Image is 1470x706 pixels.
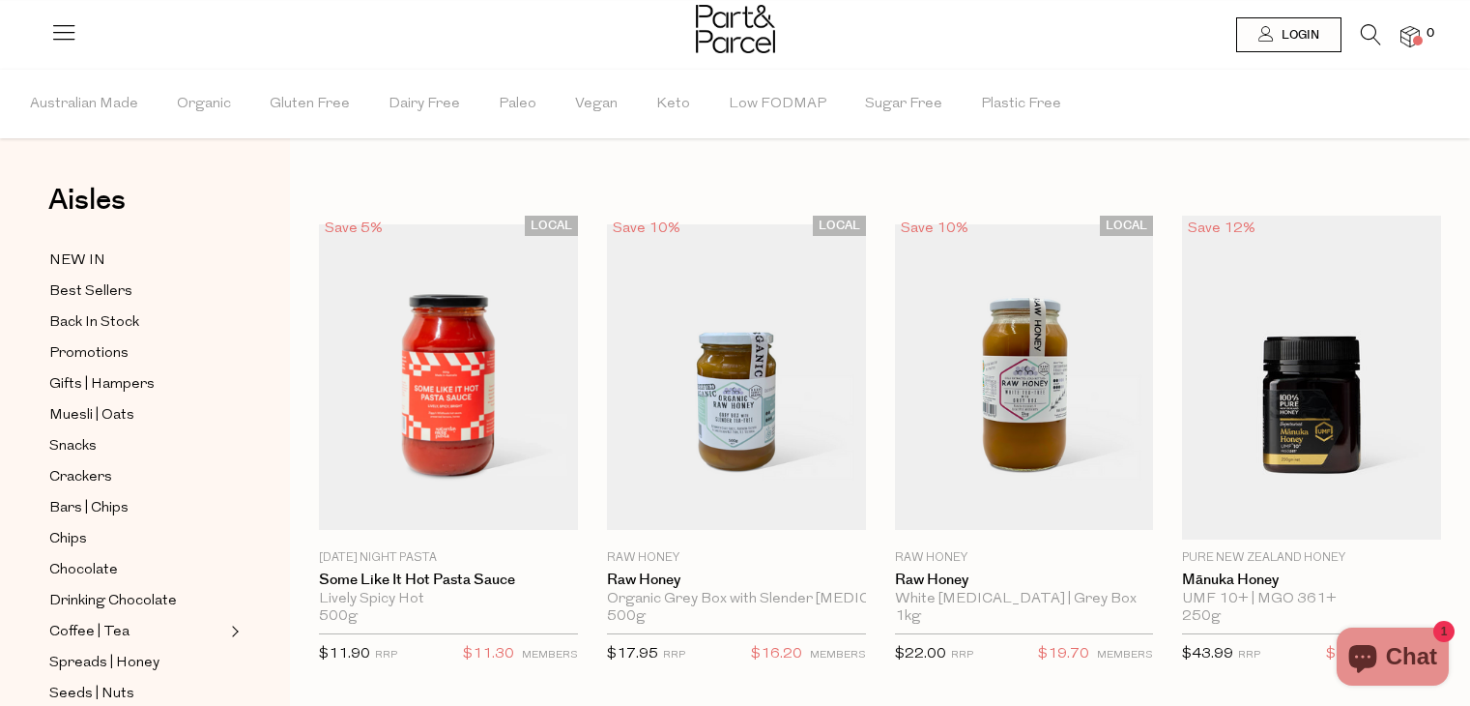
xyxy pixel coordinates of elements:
[865,71,942,138] span: Sugar Free
[1100,216,1153,236] span: LOCAL
[981,71,1061,138] span: Plastic Free
[607,224,866,530] img: Raw Honey
[49,310,225,335] a: Back In Stock
[1182,572,1441,589] a: Mānuka Honey
[49,527,225,551] a: Chips
[49,465,225,489] a: Crackers
[49,372,225,397] a: Gifts | Hampers
[49,682,225,706] a: Seeds | Nuts
[49,497,129,520] span: Bars | Chips
[319,591,578,608] div: Lively Spicy Hot
[525,216,578,236] span: LOCAL
[49,621,130,644] span: Coffee | Tea
[48,179,126,221] span: Aisles
[1182,549,1441,567] p: Pure New Zealand Honey
[49,280,132,304] span: Best Sellers
[895,549,1154,567] p: Raw Honey
[49,559,118,582] span: Chocolate
[1400,26,1420,46] a: 0
[1182,591,1441,608] div: UMF 10+ | MGO 361+
[319,608,358,626] span: 500g
[49,466,112,489] span: Crackers
[49,249,225,273] a: NEW IN
[1238,650,1260,661] small: RRP
[663,650,685,661] small: RRP
[49,558,225,582] a: Chocolate
[463,642,514,667] span: $11.30
[1182,647,1233,662] span: $43.99
[49,279,225,304] a: Best Sellers
[389,71,460,138] span: Dairy Free
[656,71,690,138] span: Keto
[895,591,1154,608] div: White [MEDICAL_DATA] | Grey Box
[49,589,225,613] a: Drinking Chocolate
[1331,628,1455,691] inbox-online-store-chat: Shopify online store chat
[49,404,134,427] span: Muesli | Oats
[49,651,225,675] a: Spreads | Honey
[49,528,87,551] span: Chips
[895,216,974,242] div: Save 10%
[49,341,225,366] a: Promotions
[1038,642,1089,667] span: $19.70
[729,71,826,138] span: Low FODMAP
[319,224,578,530] img: Some Like it Hot Pasta Sauce
[607,572,866,589] a: Raw Honey
[49,683,134,706] span: Seeds | Nuts
[607,591,866,608] div: Organic Grey Box with Slender [MEDICAL_DATA]
[49,250,105,273] span: NEW IN
[751,642,802,667] span: $16.20
[1277,27,1319,44] span: Login
[895,572,1154,589] a: Raw Honey
[319,647,370,662] span: $11.90
[49,403,225,427] a: Muesli | Oats
[1236,17,1341,52] a: Login
[810,650,866,661] small: MEMBERS
[177,71,231,138] span: Organic
[49,496,225,520] a: Bars | Chips
[499,71,536,138] span: Paleo
[895,224,1154,530] img: Raw Honey
[1182,216,1261,242] div: Save 12%
[48,186,126,234] a: Aisles
[49,435,97,458] span: Snacks
[696,5,775,53] img: Part&Parcel
[49,620,225,644] a: Coffee | Tea
[1422,25,1439,43] span: 0
[522,650,578,661] small: MEMBERS
[1326,642,1377,667] span: $38.50
[319,572,578,589] a: Some Like it Hot Pasta Sauce
[226,620,240,643] button: Expand/Collapse Coffee | Tea
[375,650,397,661] small: RRP
[49,434,225,458] a: Snacks
[575,71,618,138] span: Vegan
[607,608,646,626] span: 500g
[30,71,138,138] span: Australian Made
[49,311,139,335] span: Back In Stock
[49,652,159,675] span: Spreads | Honey
[49,373,155,397] span: Gifts | Hampers
[895,608,921,626] span: 1kg
[951,650,973,661] small: RRP
[319,549,578,567] p: [DATE] Night Pasta
[319,216,389,242] div: Save 5%
[49,342,129,366] span: Promotions
[895,647,946,662] span: $22.00
[270,71,350,138] span: Gluten Free
[1097,650,1153,661] small: MEMBERS
[607,647,658,662] span: $17.95
[607,216,686,242] div: Save 10%
[607,549,866,567] p: Raw Honey
[813,216,866,236] span: LOCAL
[49,590,177,613] span: Drinking Chocolate
[1182,216,1441,540] img: Mānuka Honey
[1182,608,1221,626] span: 250g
